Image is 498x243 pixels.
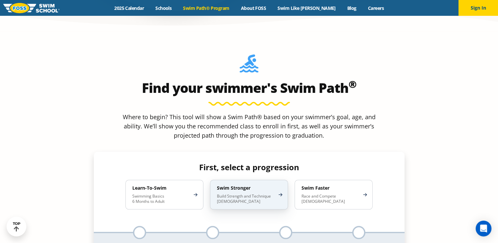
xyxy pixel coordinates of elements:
p: Swimming Basics 6 Months to Adult [132,194,190,204]
a: Careers [362,5,389,11]
a: Swim Path® Program [177,5,235,11]
h2: Find your swimmer's Swim Path [94,80,405,96]
p: Where to begin? This tool will show a Swim Path® based on your swimmer’s goal, age, and ability. ... [120,112,378,140]
p: Build Strength and Technique [DEMOGRAPHIC_DATA] [217,194,275,204]
img: Foss-Location-Swimming-Pool-Person.svg [240,54,258,77]
h4: Learn-To-Swim [132,185,190,191]
a: 2025 Calendar [109,5,150,11]
h4: Swim Stronger [217,185,275,191]
div: TOP [13,222,20,232]
a: Schools [150,5,177,11]
h4: Swim Faster [301,185,359,191]
sup: ® [349,77,356,91]
h4: First, select a progression [120,163,378,172]
a: Swim Like [PERSON_NAME] [272,5,342,11]
a: About FOSS [235,5,272,11]
a: Blog [341,5,362,11]
div: Open Intercom Messenger [476,221,491,236]
img: FOSS Swim School Logo [3,3,60,13]
p: Race and Compete [DEMOGRAPHIC_DATA] [301,194,359,204]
